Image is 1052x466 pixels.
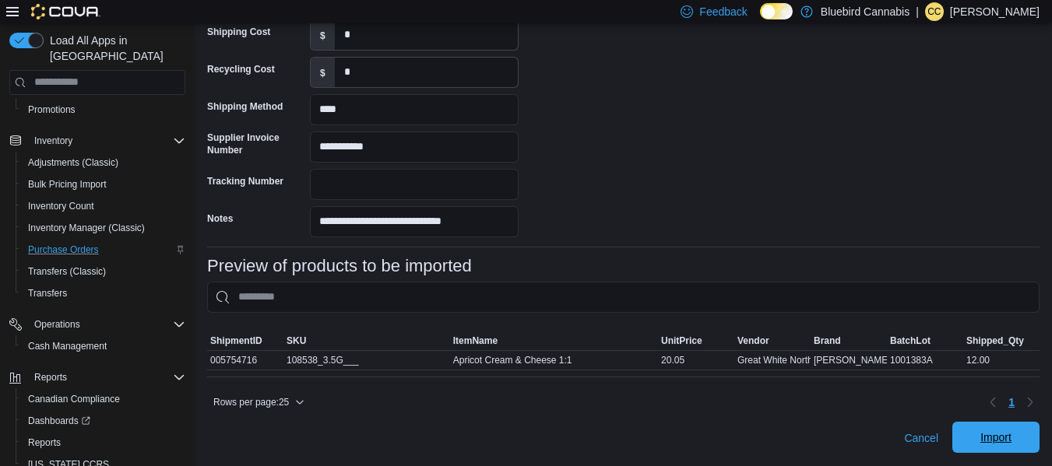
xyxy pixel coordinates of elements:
span: Feedback [699,4,747,19]
span: Transfers [22,284,185,303]
img: Cova [31,4,100,19]
a: Adjustments (Classic) [22,153,125,172]
span: Inventory Count [22,197,185,215]
span: Inventory Count [28,200,94,212]
button: Import [952,422,1040,453]
div: [PERSON_NAME] & Co [811,351,887,370]
a: Bulk Pricing Import [22,175,113,194]
span: Shipped_Qty [966,335,1024,347]
a: Dashboards [16,410,192,432]
label: Supplier Invoice Number [207,131,304,156]
span: Inventory [34,135,72,147]
a: Cash Management [22,337,113,356]
nav: Pagination for table: MemoryTable from EuiInMemoryTable [983,390,1040,415]
button: Canadian Compliance [16,388,192,410]
span: Transfers (Classic) [28,265,106,278]
button: Adjustments (Classic) [16,152,192,173]
span: Operations [28,315,185,334]
span: Cash Management [28,340,107,352]
button: Bulk Pricing Import [16,173,192,195]
a: Dashboards [22,412,97,430]
p: Bluebird Cannabis [821,2,910,21]
button: Next page [1021,393,1040,412]
button: Inventory [3,130,192,152]
button: Page 1 of 1 [1002,390,1021,415]
span: Purchase Orders [22,240,185,259]
label: $ [311,20,335,50]
button: UnitPrice [658,331,734,350]
span: SKU [287,335,306,347]
button: Operations [28,315,86,334]
button: SKU [283,331,450,350]
h3: Preview of products to be imported [207,257,472,275]
span: Canadian Compliance [28,393,120,405]
button: Transfers [16,282,192,304]
p: [PERSON_NAME] [950,2,1040,21]
div: 108538_3.5G___ [283,351,450,370]
span: Bulk Pricing Import [28,178,107,191]
button: Shipped_Qty [963,331,1040,350]
div: Great White North Growers Inc. [734,351,811,370]
button: Cancel [898,422,945,454]
span: Transfers [28,287,67,300]
a: Transfers [22,284,73,303]
span: Cash Management [22,337,185,356]
div: 12.00 [963,351,1040,370]
span: Load All Apps in [GEOGRAPHIC_DATA] [44,33,185,64]
label: Shipping Method [207,100,283,113]
span: Adjustments (Classic) [28,156,118,169]
span: Inventory [28,131,185,150]
button: Reports [16,432,192,454]
button: Inventory Manager (Classic) [16,217,192,239]
button: Vendor [734,331,811,350]
a: Transfers (Classic) [22,262,112,281]
span: Reports [34,371,67,384]
input: This is a search bar. As you type, the results lower in the page will automatically filter. [207,282,1040,313]
button: Reports [3,366,192,388]
span: Inventory Manager (Classic) [28,222,145,234]
button: Operations [3,314,192,335]
button: Inventory [28,131,79,150]
div: Apricot Cream & Cheese 1:1 [450,351,658,370]
a: Reports [22,433,67,452]
button: Reports [28,368,73,387]
span: Reports [22,433,185,452]
span: Vendor [737,335,769,347]
a: Inventory Manager (Classic) [22,219,151,237]
span: Operations [34,318,80,331]
span: Adjustments (Classic) [22,153,185,172]
a: Inventory Count [22,197,100,215]
span: Rows per page : 25 [213,396,289,408]
button: ItemName [450,331,658,350]
button: Previous page [983,393,1002,412]
span: Dashboards [22,412,185,430]
span: Purchase Orders [28,244,99,256]
span: Inventory Manager (Classic) [22,219,185,237]
ul: Pagination for table: MemoryTable from EuiInMemoryTable [1002,390,1021,415]
label: Shipping Cost [207,26,270,38]
a: Promotions [22,100,82,119]
div: 1001383A [887,351,963,370]
span: cc [927,2,941,21]
span: Bulk Pricing Import [22,175,185,194]
label: Tracking Number [207,175,283,187]
span: ShipmentID [210,335,262,347]
button: Transfers (Classic) [16,261,192,282]
div: carter campbell [925,2,944,21]
span: ItemName [453,335,498,347]
span: Canadian Compliance [22,390,185,408]
button: Cash Management [16,335,192,357]
span: Reports [28,436,61,449]
span: 1 [1008,394,1015,410]
span: BatchLot [890,335,931,347]
span: Dashboards [28,415,90,427]
a: Purchase Orders [22,240,105,259]
input: Dark Mode [760,3,793,19]
label: Recycling Cost [207,63,275,75]
button: Rows per page:25 [207,393,311,412]
span: Dark Mode [760,19,761,20]
button: ShipmentID [207,331,283,350]
span: Reports [28,368,185,387]
label: Notes [207,212,233,225]
button: BatchLot [887,331,963,350]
